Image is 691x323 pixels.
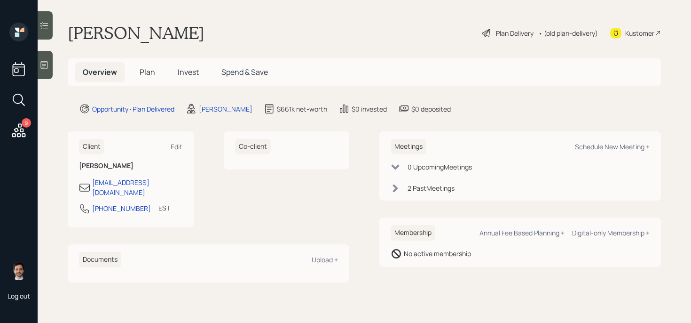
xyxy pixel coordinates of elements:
div: • (old plan-delivery) [538,28,598,38]
div: $0 invested [352,104,387,114]
h6: Membership [391,225,435,241]
h6: Meetings [391,139,426,154]
div: Digital-only Membership + [572,228,650,237]
div: Edit [171,142,182,151]
div: Schedule New Meeting + [575,142,650,151]
div: Upload + [312,255,338,264]
div: $661k net-worth [277,104,327,114]
span: Invest [178,67,199,77]
div: Opportunity · Plan Delivered [92,104,174,114]
div: 2 Past Meeting s [408,183,455,193]
h6: Client [79,139,104,154]
div: Log out [8,291,30,300]
h6: [PERSON_NAME] [79,162,182,170]
div: [PHONE_NUMBER] [92,203,151,213]
div: 0 Upcoming Meeting s [408,162,472,172]
img: jonah-coleman-headshot.png [9,261,28,280]
span: Spend & Save [221,67,268,77]
div: No active membership [404,249,471,258]
div: 9 [22,118,31,128]
h6: Co-client [235,139,271,154]
div: Annual Fee Based Planning + [479,228,565,237]
div: $0 deposited [411,104,451,114]
h6: Documents [79,252,121,267]
div: EST [158,203,170,213]
h1: [PERSON_NAME] [68,23,204,43]
span: Plan [140,67,155,77]
div: Plan Delivery [496,28,534,38]
div: [EMAIL_ADDRESS][DOMAIN_NAME] [92,178,182,197]
div: Kustomer [625,28,654,38]
div: [PERSON_NAME] [199,104,252,114]
span: Overview [83,67,117,77]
